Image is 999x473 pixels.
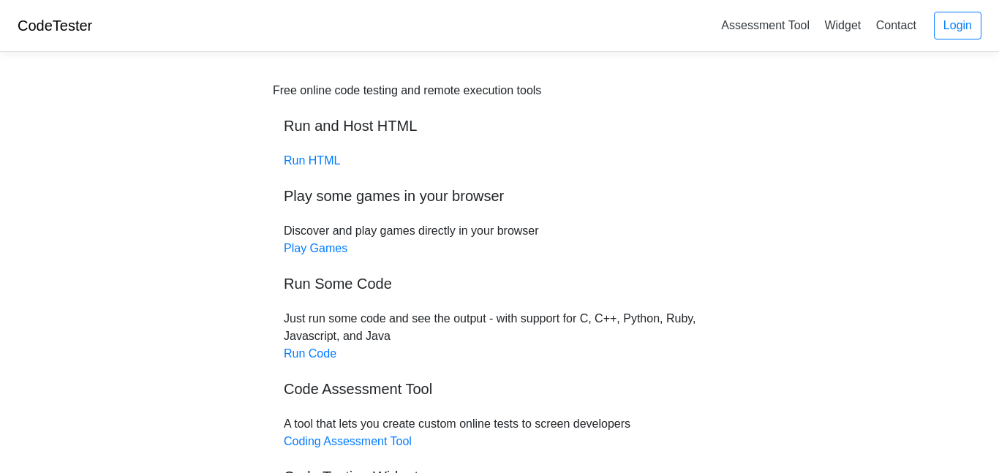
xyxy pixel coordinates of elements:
[284,275,715,292] h5: Run Some Code
[934,12,981,39] a: Login
[18,18,92,34] a: CodeTester
[284,242,347,254] a: Play Games
[284,380,715,398] h5: Code Assessment Tool
[715,13,815,37] a: Assessment Tool
[870,13,922,37] a: Contact
[284,435,412,447] a: Coding Assessment Tool
[284,154,340,167] a: Run HTML
[284,347,336,360] a: Run Code
[273,82,541,99] div: Free online code testing and remote execution tools
[818,13,867,37] a: Widget
[284,117,715,135] h5: Run and Host HTML
[284,187,715,205] h5: Play some games in your browser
